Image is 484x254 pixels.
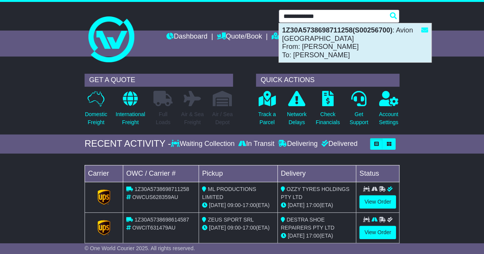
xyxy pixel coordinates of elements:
strong: 1Z30A5738698711258(S00256700) [282,26,392,34]
a: GetSupport [349,91,368,131]
span: ML PRODUCTIONS LIMITED [202,186,256,200]
span: OWCIT631479AU [132,225,176,231]
span: [DATE] [288,202,305,208]
div: (ETA) [281,232,353,240]
p: Full Loads [153,110,173,126]
div: (ETA) [281,201,353,209]
span: [DATE] [209,202,226,208]
div: - (ETA) [202,224,274,232]
span: 1Z30A5738698614587 [135,217,189,223]
span: © One World Courier 2025. All rights reserved. [85,245,195,251]
a: Tracking [272,31,305,44]
div: In Transit [236,140,276,148]
div: QUICK ACTIONS [256,74,399,87]
p: International Freight [116,110,145,126]
span: 17:00 [243,202,256,208]
span: 1Z30A5738698711258 [135,186,189,192]
p: Air & Sea Freight [181,110,204,126]
div: GET A QUOTE [85,74,233,87]
span: DESTRA SHOE REPAIRERS PTY LTD [281,217,334,231]
div: - (ETA) [202,201,274,209]
td: Status [356,165,399,182]
div: : Avion [GEOGRAPHIC_DATA] From: [PERSON_NAME] To: [PERSON_NAME] [279,23,431,62]
div: Waiting Collection [171,140,236,148]
span: 17:00 [243,225,256,231]
span: [DATE] [288,233,305,239]
p: Network Delays [287,110,306,126]
p: Account Settings [379,110,398,126]
p: Check Financials [316,110,340,126]
p: Domestic Freight [85,110,107,126]
span: OZZY TYRES HOLDINGS PTY LTD [281,186,349,200]
a: DomesticFreight [85,91,108,131]
span: 17:00 [306,233,319,239]
span: 09:00 [227,225,241,231]
span: OWCUS628359AU [132,194,178,200]
td: Delivery [277,165,356,182]
a: NetworkDelays [287,91,307,131]
a: AccountSettings [378,91,399,131]
div: Delivered [319,140,357,148]
a: Quote/Book [217,31,262,44]
img: GetCarrierServiceLogo [98,220,111,235]
p: Track a Parcel [258,110,276,126]
a: Dashboard [166,31,207,44]
td: Pickup [199,165,278,182]
td: OWC / Carrier # [123,165,199,182]
div: RECENT ACTIVITY - [85,138,171,149]
span: [DATE] [209,225,226,231]
p: Air / Sea Depot [212,110,233,126]
span: ZEUS SPORT SRL [208,217,254,223]
td: Carrier [85,165,123,182]
span: 09:00 [227,202,241,208]
a: View Order [359,195,396,209]
a: Track aParcel [258,91,276,131]
a: View Order [359,226,396,239]
a: InternationalFreight [115,91,145,131]
a: CheckFinancials [315,91,340,131]
div: Delivering [276,140,319,148]
img: GetCarrierServiceLogo [98,189,111,205]
p: Get Support [349,110,368,126]
span: 17:00 [306,202,319,208]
